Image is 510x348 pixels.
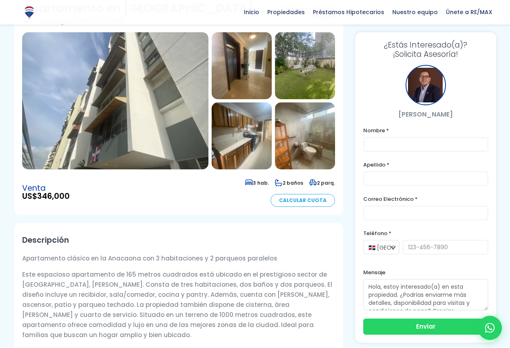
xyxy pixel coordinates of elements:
[37,191,70,202] span: 346,000
[245,179,269,186] span: 3 hab.
[22,269,335,340] p: Este espacioso apartamento de 165 metros cuadrados está ubicado en el prestigioso sector de [GEOG...
[363,40,488,59] h3: ¡Solicita Asesoría!
[263,6,309,18] span: Propiedades
[309,6,388,18] span: Préstamos Hipotecarios
[22,5,36,19] img: Logo de REMAX
[363,279,488,310] textarea: Hola, estoy interesado(a) en esta propiedad. ¿Podrías enviarme más detalles, disponibilidad para ...
[403,240,488,254] input: 123-456-7890
[22,192,70,200] span: US$
[271,194,335,207] a: Calcular Cuota
[275,102,335,169] img: Apartamento en Los Cacicazgos
[363,319,488,335] button: Enviar
[212,102,272,169] img: Apartamento en Los Cacicazgos
[406,65,446,105] div: Hugo Pagan
[309,179,335,186] span: 2 parq.
[275,179,303,186] span: 2 baños
[363,160,488,170] label: Apellido *
[22,32,208,169] img: Apartamento en Los Cacicazgos
[363,109,488,119] p: [PERSON_NAME]
[363,40,488,50] span: ¿Estás Interesado(a)?
[388,6,442,18] span: Nuestro equipo
[212,32,272,99] img: Apartamento en Los Cacicazgos
[22,231,335,249] h2: Descripción
[275,32,335,99] img: Apartamento en Los Cacicazgos
[22,184,70,192] span: Venta
[363,125,488,135] label: Nombre *
[442,6,496,18] span: Únete a RE/MAX
[363,194,488,204] label: Correo Electrónico *
[363,267,488,277] label: Mensaje
[22,253,335,263] p: Apartamento clásico en la Anacaona con 3 habitaciones y 2 parqueos paralelos
[363,228,488,238] label: Teléfono *
[240,6,263,18] span: Inicio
